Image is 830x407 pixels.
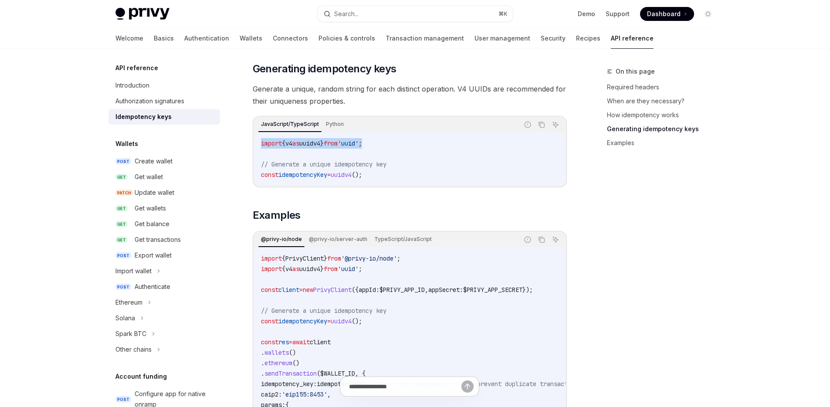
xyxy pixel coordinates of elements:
[278,317,327,325] span: idempotencyKey
[320,265,324,273] span: }
[550,234,561,245] button: Ask AI
[261,370,264,377] span: .
[258,119,322,129] div: JavaScript/TypeScript
[282,139,285,147] span: {
[318,6,513,22] button: Search...⌘K
[522,119,533,130] button: Report incorrect code
[278,171,327,179] span: idempotencyKey
[261,254,282,262] span: import
[292,359,299,367] span: ()
[359,286,379,294] span: appId:
[285,265,292,273] span: v4
[317,370,320,377] span: (
[331,317,352,325] span: uuidv4
[607,108,722,122] a: How idempotency works
[135,156,173,166] div: Create wallet
[536,119,547,130] button: Copy the contents from the code block
[108,279,220,295] a: POSTAuthenticate
[115,252,131,259] span: POST
[115,344,152,355] div: Other chains
[292,139,299,147] span: as
[108,153,220,169] a: POSTCreate wallet
[154,28,174,49] a: Basics
[607,122,722,136] a: Generating idempotency keys
[578,10,595,18] a: Demo
[184,28,229,49] a: Authentication
[327,254,341,262] span: from
[425,286,428,294] span: ,
[261,286,278,294] span: const
[115,297,142,308] div: Ethereum
[359,265,362,273] span: ;
[135,250,172,261] div: Export wallet
[253,83,567,107] span: Generate a unique, random string for each distinct operation. V4 UUIDs are recommended for their ...
[372,234,434,244] div: TypeScript/JavaScript
[324,139,338,147] span: from
[115,174,128,180] span: GET
[261,307,386,315] span: // Generate a unique idempotency key
[428,286,463,294] span: appSecret:
[338,265,359,273] span: 'uuid'
[299,265,320,273] span: uuidv4
[285,139,292,147] span: v4
[278,286,299,294] span: client
[115,28,143,49] a: Welcome
[606,10,630,18] a: Support
[331,171,352,179] span: uuidv4
[498,10,508,17] span: ⌘ K
[386,28,464,49] a: Transaction management
[541,28,566,49] a: Security
[611,28,654,49] a: API reference
[258,234,305,244] div: @privy-io/node
[306,234,370,244] div: @privy-io/server-auth
[261,171,278,179] span: const
[640,7,694,21] a: Dashboard
[310,338,331,346] span: client
[522,234,533,245] button: Report incorrect code
[607,94,722,108] a: When are they necessary?
[261,265,282,273] span: import
[261,160,386,168] span: // Generate a unique idempotency key
[461,380,474,393] button: Send message
[397,254,400,262] span: ;
[289,338,292,346] span: =
[320,370,355,377] span: $WALLET_ID
[324,265,338,273] span: from
[607,80,722,94] a: Required headers
[338,139,359,147] span: 'uuid'
[115,8,169,20] img: light logo
[115,284,131,290] span: POST
[135,282,170,292] div: Authenticate
[135,219,169,229] div: Get balance
[261,359,264,367] span: .
[115,329,146,339] div: Spark BTC
[108,93,220,109] a: Authorization signatures
[264,359,292,367] span: ethereum
[701,7,715,21] button: Toggle dark mode
[320,139,324,147] span: }
[576,28,600,49] a: Recipes
[108,109,220,125] a: Idempotency keys
[352,317,362,325] span: ();
[289,349,296,356] span: ()
[278,338,289,346] span: res
[261,139,282,147] span: import
[261,317,278,325] span: const
[282,265,285,273] span: {
[550,119,561,130] button: Ask AI
[115,266,152,276] div: Import wallet
[616,66,655,77] span: On this page
[474,28,530,49] a: User management
[323,119,346,129] div: Python
[253,208,301,222] span: Examples
[135,234,181,245] div: Get transactions
[607,136,722,150] a: Examples
[313,286,352,294] span: PrivyClient
[536,234,547,245] button: Copy the contents from the code block
[299,139,320,147] span: uuidv4
[355,370,366,377] span: , {
[327,317,331,325] span: =
[647,10,681,18] span: Dashboard
[264,349,289,356] span: wallets
[334,9,359,19] div: Search...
